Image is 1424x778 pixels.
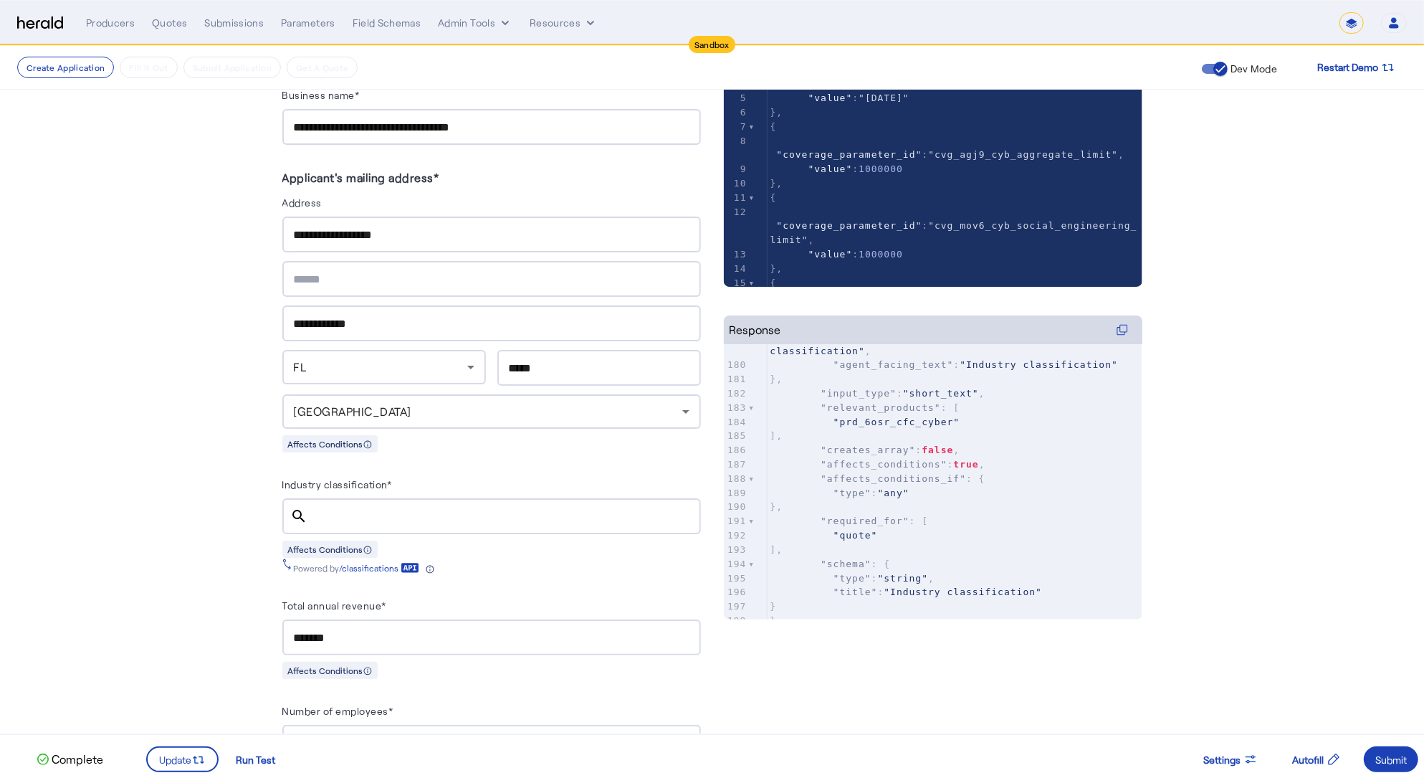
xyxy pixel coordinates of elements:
[770,220,1137,245] span: "cvg_mov6_cyb_social_engineering_limit"
[770,136,1124,161] span: : ,
[724,557,749,571] div: 194
[1317,59,1378,76] span: Restart Demo
[724,543,749,557] div: 193
[770,501,783,512] span: },
[833,417,960,427] span: "prd_6osr_cfc_cyber"
[724,162,749,176] div: 9
[821,473,966,484] span: "affects_conditions_if"
[724,599,749,614] div: 197
[770,402,960,413] span: : [
[17,16,63,30] img: Herald Logo
[340,562,419,574] a: /classifications
[17,57,114,78] button: Create Application
[724,372,749,386] div: 181
[120,57,177,78] button: Fill it Out
[724,528,749,543] div: 192
[86,16,135,30] div: Producers
[821,445,915,455] span: "creates_array"
[724,500,749,514] div: 190
[1306,54,1407,80] button: Restart Demo
[282,171,439,184] label: Applicant's mailing address*
[859,249,903,260] span: 1000000
[724,472,749,486] div: 188
[821,402,941,413] span: "relevant_products"
[282,705,393,717] label: Number of employees*
[770,192,777,203] span: {
[833,587,878,597] span: "title"
[770,388,985,399] span: : ,
[236,752,275,767] div: Run Test
[770,178,783,189] span: },
[821,459,947,470] span: "affects_conditions"
[159,752,191,767] span: Update
[49,751,103,768] p: Complete
[770,263,783,274] span: },
[282,478,392,490] label: Industry classification*
[282,89,360,101] label: Business name*
[224,746,287,772] button: Run Test
[724,443,749,457] div: 186
[1203,752,1241,767] span: Settings
[770,359,1119,370] span: :
[776,220,922,231] span: "coverage_parameter_id"
[770,163,903,174] span: :
[770,473,985,484] span: : {
[954,459,979,470] span: true
[770,277,777,288] span: {
[770,92,909,103] span: :
[282,435,378,452] div: Affects Conditions
[833,488,871,498] span: "type"
[770,331,1048,356] span: : ,
[878,488,909,498] span: "any"
[1228,62,1277,76] label: Dev Mode
[859,92,909,103] span: "[DATE]"
[530,16,598,30] button: Resources dropdown menu
[770,615,783,626] span: },
[724,457,749,472] div: 187
[287,57,358,78] button: Get A Quote
[724,486,749,501] div: 189
[770,488,909,498] span: :
[928,149,1118,160] span: "cvg_agj9_cyb_aggregate_limit"
[724,247,749,262] div: 13
[724,571,749,586] div: 195
[724,120,749,134] div: 7
[724,134,749,148] div: 8
[808,249,852,260] span: "value"
[833,359,954,370] span: "agent_facing_text"
[770,559,891,569] span: : {
[294,404,412,418] span: [GEOGRAPHIC_DATA]
[1364,746,1418,772] button: Submit
[724,401,749,415] div: 183
[724,105,749,120] div: 6
[1281,746,1352,772] button: Autofill
[724,176,749,191] div: 10
[770,601,777,612] span: }
[1192,746,1269,772] button: Settings
[821,516,909,526] span: "required_for"
[1375,752,1407,767] div: Submit
[724,386,749,401] div: 182
[146,746,219,772] button: Update
[282,662,378,679] div: Affects Conditions
[438,16,512,30] button: internal dropdown menu
[770,587,1043,597] span: :
[724,358,749,372] div: 180
[770,516,929,526] span: : [
[808,163,852,174] span: "value"
[724,91,749,105] div: 5
[821,388,897,399] span: "input_type"
[281,16,335,30] div: Parameters
[282,196,322,209] label: Address
[282,508,317,525] mat-icon: search
[821,559,871,569] span: "schema"
[960,359,1118,370] span: "Industry classification"
[770,331,1048,356] span: "Industry classification"
[903,388,979,399] span: "short_text"
[878,573,929,584] span: "string"
[689,36,735,53] div: Sandbox
[282,541,378,558] div: Affects Conditions
[724,514,749,528] div: 191
[724,429,749,443] div: 185
[724,276,749,290] div: 15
